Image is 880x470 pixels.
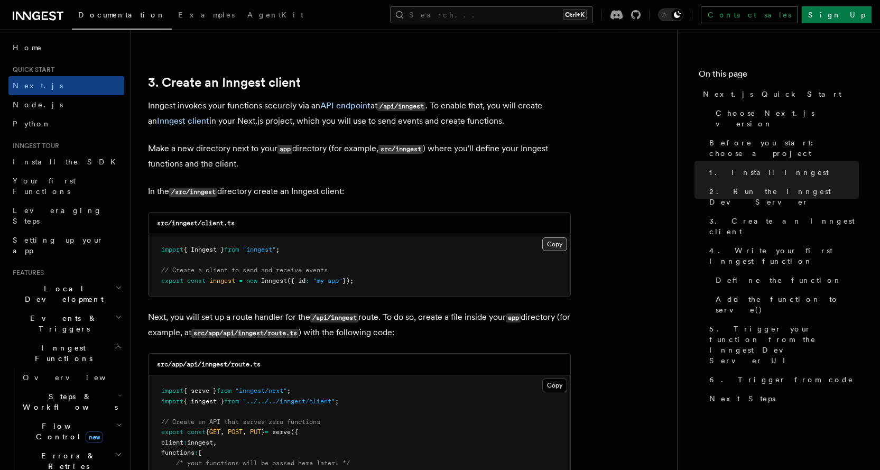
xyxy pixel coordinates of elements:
span: { [206,428,209,436]
a: Next.js [8,76,124,95]
span: }); [342,277,354,284]
span: inngest [187,439,213,446]
span: } [261,428,265,436]
a: Contact sales [701,6,798,23]
span: 3. Create an Inngest client [709,216,859,237]
span: , [213,439,217,446]
span: 2. Run the Inngest Dev Server [709,186,859,207]
span: PUT [250,428,261,436]
a: Home [8,38,124,57]
span: 1. Install Inngest [709,167,829,178]
code: src/inngest [378,145,423,154]
span: Add the function to serve() [716,294,859,315]
a: Documentation [72,3,172,30]
span: from [224,246,239,253]
a: 3. Create an Inngest client [705,211,859,241]
span: "inngest" [243,246,276,253]
kbd: Ctrl+K [563,10,587,20]
a: Overview [18,368,124,387]
span: /* your functions will be passed here later! */ [176,459,350,467]
a: Add the function to serve() [711,290,859,319]
button: Toggle dark mode [658,8,683,21]
span: Documentation [78,11,165,19]
span: "inngest/next" [235,387,287,394]
a: 6. Trigger from code [705,370,859,389]
code: app [506,314,521,322]
a: 4. Write your first Inngest function [705,241,859,271]
span: , [220,428,224,436]
span: GET [209,428,220,436]
span: Local Development [8,283,115,305]
span: Next Steps [709,393,775,404]
span: = [239,277,243,284]
span: inngest [209,277,235,284]
span: Inngest tour [8,142,59,150]
span: ({ id [287,277,305,284]
span: Next.js [13,81,63,90]
span: Your first Functions [13,177,76,196]
span: Flow Control [18,421,116,442]
span: import [161,246,183,253]
span: from [224,398,239,405]
a: Next Steps [705,389,859,408]
a: Choose Next.js version [711,104,859,133]
span: ; [276,246,280,253]
span: client [161,439,183,446]
span: { serve } [183,387,217,394]
a: Next.js Quick Start [699,85,859,104]
a: AgentKit [241,3,310,29]
a: Examples [172,3,241,29]
span: Before you start: choose a project [709,137,859,159]
code: src/app/api/inngest/route.ts [191,329,299,338]
a: 1. Install Inngest [705,163,859,182]
span: 6. Trigger from code [709,374,854,385]
span: Node.js [13,100,63,109]
button: Flow Controlnew [18,417,124,446]
span: from [217,387,231,394]
span: Overview [23,373,132,382]
span: new [246,277,257,284]
span: [ [198,449,202,456]
h4: On this page [699,68,859,85]
span: Choose Next.js version [716,108,859,129]
span: Define the function [716,275,842,285]
span: serve [272,428,291,436]
button: Search...Ctrl+K [390,6,593,23]
span: export [161,428,183,436]
a: 3. Create an Inngest client [148,75,301,90]
p: Inngest invokes your functions securely via an at . To enable that, you will create an in your Ne... [148,98,571,128]
a: Before you start: choose a project [705,133,859,163]
span: const [187,428,206,436]
span: ; [287,387,291,394]
button: Events & Triggers [8,309,124,338]
span: // Create a client to send and receive events [161,266,328,274]
a: Sign Up [802,6,872,23]
span: { Inngest } [183,246,224,253]
code: /api/inngest [310,314,358,322]
span: POST [228,428,243,436]
span: , [243,428,246,436]
code: src/app/api/inngest/route.ts [157,361,261,368]
button: Copy [542,237,567,251]
span: Install the SDK [13,158,122,166]
p: In the directory create an Inngest client: [148,184,571,199]
a: API endpoint [320,100,370,110]
span: ({ [291,428,298,436]
span: functions [161,449,194,456]
span: AgentKit [247,11,303,19]
span: : [183,439,187,446]
span: "../../../inngest/client" [243,398,335,405]
span: Leveraging Steps [13,206,102,225]
span: Features [8,269,44,277]
p: Next, you will set up a route handler for the route. To do so, create a file inside your director... [148,310,571,340]
span: Events & Triggers [8,313,115,334]
code: /src/inngest [169,188,217,197]
span: 5. Trigger your function from the Inngest Dev Server UI [709,324,859,366]
button: Copy [542,379,567,392]
p: Make a new directory next to your directory (for example, ) where you'll define your Inngest func... [148,141,571,171]
span: Quick start [8,66,54,74]
a: 5. Trigger your function from the Inngest Dev Server UI [705,319,859,370]
span: : [305,277,309,284]
span: Home [13,42,42,53]
span: export [161,277,183,284]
